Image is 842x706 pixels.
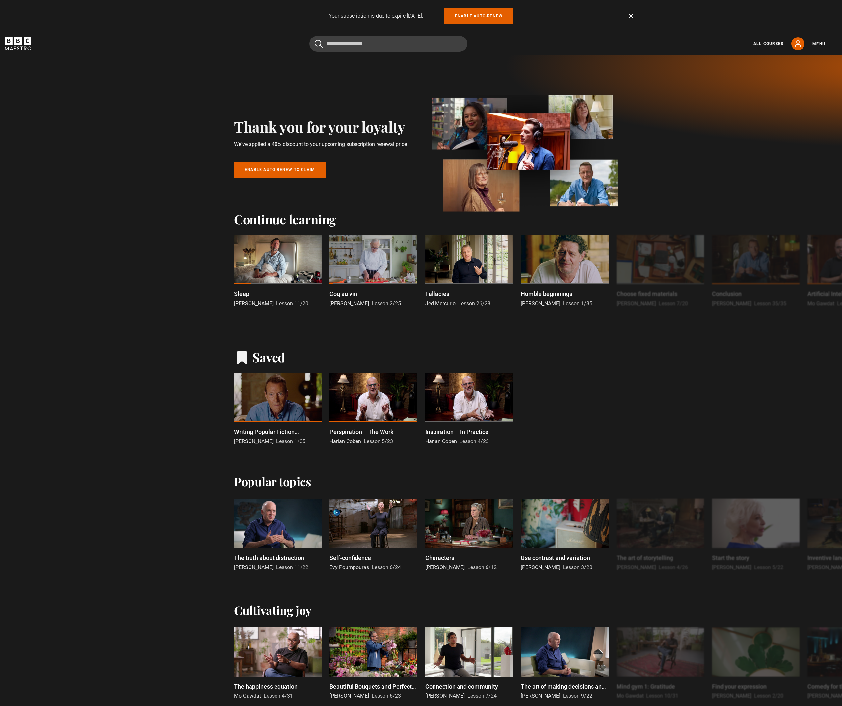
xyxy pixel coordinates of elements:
[364,438,393,444] span: Lesson 5/23
[264,693,293,699] span: Lesson 4/31
[754,300,786,307] span: Lesson 35/35
[234,140,408,148] p: We've applied a 40% discount to your upcoming subscription renewal price
[460,438,489,444] span: Lesson 4/23
[425,693,465,699] span: [PERSON_NAME]
[234,693,261,699] span: Mo Gawdat
[617,499,704,571] a: The art of storytelling [PERSON_NAME] Lesson 4/26
[753,41,783,47] a: All Courses
[521,627,608,700] a: The art of making decisions and the joy of missing out [PERSON_NAME] Lesson 9/22
[617,627,704,700] a: Mind gym 1: Gratitude Mo Gawdat Lesson 10/31
[425,427,488,436] p: Inspiration – In Practice
[425,235,513,308] a: Fallacies Jed Mercurio Lesson 26/28
[521,235,608,308] a: Humble beginnings [PERSON_NAME] Lesson 1/35
[646,693,678,699] span: Lesson 10/31
[425,564,465,570] span: [PERSON_NAME]
[309,36,467,52] input: Search
[617,564,656,570] span: [PERSON_NAME]
[425,290,449,298] p: Fallacies
[712,300,751,307] span: [PERSON_NAME]
[712,235,800,308] a: Conclusion [PERSON_NAME] Lesson 35/35
[234,427,322,436] p: Writing Popular Fiction Introduction
[425,300,456,307] span: Jed Mercurio
[617,682,675,691] p: Mind gym 1: Gratitude
[276,300,308,307] span: Lesson 11/20
[372,693,401,699] span: Lesson 6/23
[372,564,401,570] span: Lesson 6/24
[329,499,417,571] a: Self-confidence Evy Poumpouras Lesson 6/24
[754,693,783,699] span: Lesson 2/20
[812,41,837,47] button: Toggle navigation
[234,474,311,488] h2: Popular topics
[617,235,704,308] a: Choose fixed materials [PERSON_NAME] Lesson 7/20
[329,682,417,691] p: Beautiful Bouquets and Perfect Posies
[276,438,305,444] span: Lesson 1/35
[329,235,417,308] a: Coq au vin [PERSON_NAME] Lesson 2/25
[425,682,498,691] p: Connection and community
[712,499,800,571] a: Start the story [PERSON_NAME] Lesson 5/22
[329,438,361,444] span: Harlan Coben
[617,290,677,298] p: Choose fixed materials
[617,553,673,562] p: The art of storytelling
[467,564,497,570] span: Lesson 6/12
[315,40,323,48] button: Submit the search query
[372,300,401,307] span: Lesson 2/25
[712,627,800,700] a: Find your expression [PERSON_NAME] Lesson 2/20
[563,300,592,307] span: Lesson 1/35
[234,603,312,617] h2: Cultivating joy
[329,290,357,298] p: Coq au vin
[234,682,298,691] p: The happiness equation
[617,300,656,307] span: [PERSON_NAME]
[329,553,371,562] p: Self-confidence
[563,564,592,570] span: Lesson 3/20
[521,300,560,307] span: [PERSON_NAME]
[521,693,560,699] span: [PERSON_NAME]
[712,564,751,570] span: [PERSON_NAME]
[521,682,608,691] p: The art of making decisions and the joy of missing out
[521,564,560,570] span: [PERSON_NAME]
[425,373,513,445] a: Inspiration – In Practice Harlan Coben Lesson 4/23
[521,290,572,298] p: Humble beginnings
[234,290,249,298] p: Sleep
[521,553,590,562] p: Use contrast and variation
[712,693,751,699] span: [PERSON_NAME]
[234,373,322,445] a: Writing Popular Fiction Introduction [PERSON_NAME] Lesson 1/35
[329,373,417,445] a: Perspiration – The Work Harlan Coben Lesson 5/23
[425,438,457,444] span: Harlan Coben
[234,235,322,308] a: Sleep [PERSON_NAME] Lesson 11/20
[5,37,31,50] svg: BBC Maestro
[329,300,369,307] span: [PERSON_NAME]
[329,693,369,699] span: [PERSON_NAME]
[329,12,423,20] p: Your subscription is due to expire [DATE].
[234,553,304,562] p: The truth about distraction
[276,564,308,570] span: Lesson 11/22
[712,290,742,298] p: Conclusion
[329,627,417,700] a: Beautiful Bouquets and Perfect Posies [PERSON_NAME] Lesson 6/23
[234,118,408,135] h2: Thank you for your loyalty
[458,300,490,307] span: Lesson 26/28
[712,553,749,562] p: Start the story
[617,693,644,699] span: Mo Gawdat
[252,350,285,365] h2: Saved
[234,627,322,700] a: The happiness equation Mo Gawdat Lesson 4/31
[425,499,513,571] a: Characters [PERSON_NAME] Lesson 6/12
[659,300,688,307] span: Lesson 7/20
[807,300,834,307] span: Mo Gawdat
[425,553,454,562] p: Characters
[329,564,369,570] span: Evy Poumpouras
[234,162,326,178] a: Enable auto-renew to claim
[754,564,783,570] span: Lesson 5/22
[425,627,513,700] a: Connection and community [PERSON_NAME] Lesson 7/24
[234,438,274,444] span: [PERSON_NAME]
[444,8,513,24] a: Enable auto-renew
[329,427,393,436] p: Perspiration – The Work
[234,564,274,570] span: [PERSON_NAME]
[432,95,618,212] img: banner_image-1d4a58306c65641337db.webp
[234,300,274,307] span: [PERSON_NAME]
[659,564,688,570] span: Lesson 4/26
[563,693,592,699] span: Lesson 9/22
[234,499,322,571] a: The truth about distraction [PERSON_NAME] Lesson 11/22
[234,212,608,227] h2: Continue learning
[467,693,497,699] span: Lesson 7/24
[712,682,767,691] p: Find your expression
